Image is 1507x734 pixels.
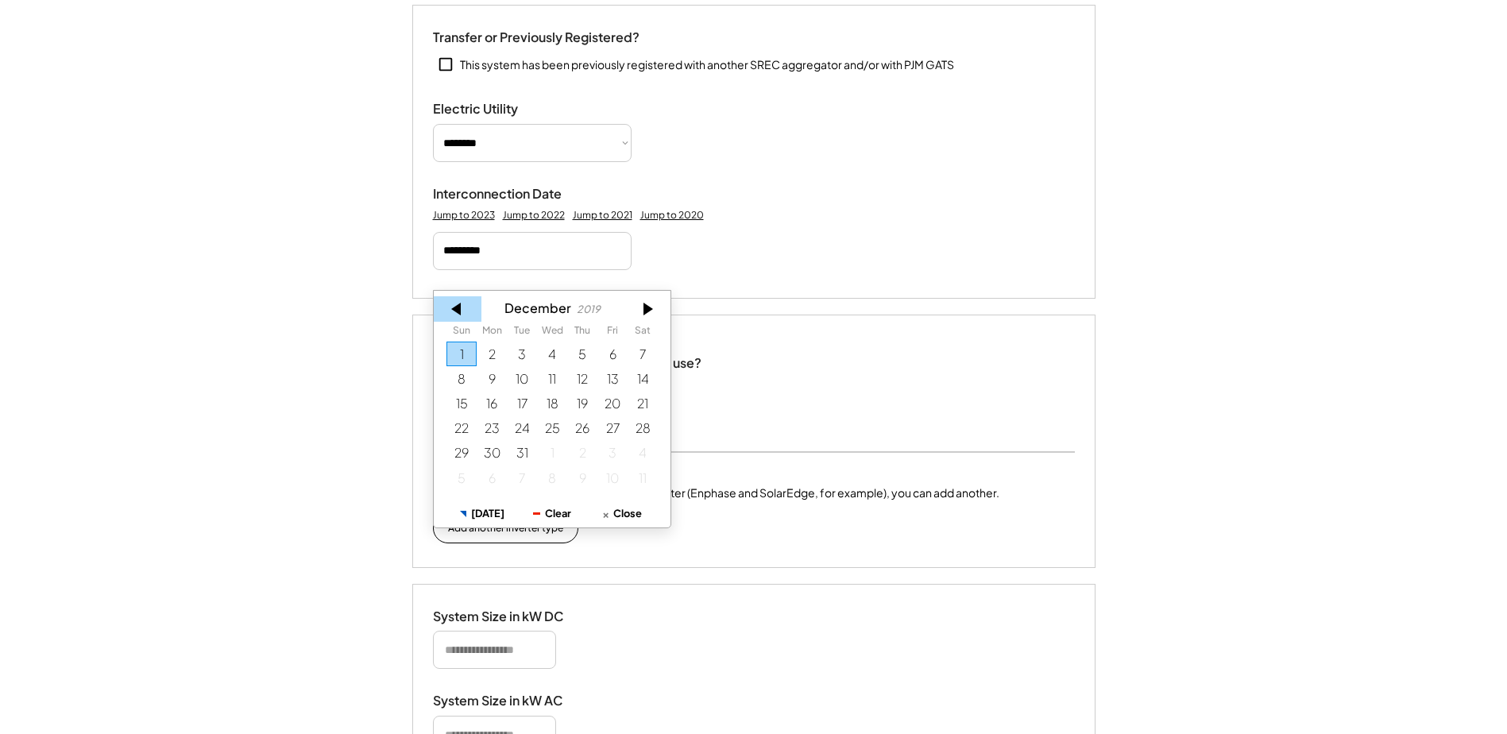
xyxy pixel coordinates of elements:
[586,500,656,527] button: Close
[567,342,597,366] div: 12/05/2019
[447,500,517,527] button: [DATE]
[597,465,628,489] div: 1/10/2020
[628,366,658,391] div: 12/14/2019
[567,366,597,391] div: 12/12/2019
[433,608,592,625] div: System Size in kW DC
[477,366,507,391] div: 12/09/2019
[433,485,999,501] div: If this system has more than one make of inverter (Enphase and SolarEdge, for example), you can a...
[537,366,567,391] div: 12/11/2019
[433,693,592,709] div: System Size in kW AC
[537,465,567,489] div: 1/08/2020
[597,366,628,391] div: 12/13/2019
[628,325,658,341] th: Saturday
[446,342,477,366] div: 12/01/2019
[507,465,537,489] div: 1/07/2020
[567,391,597,415] div: 12/19/2019
[507,391,537,415] div: 12/17/2019
[446,465,477,489] div: 1/05/2020
[597,440,628,465] div: 1/03/2020
[446,440,477,465] div: 12/29/2019
[628,440,658,465] div: 1/04/2020
[537,391,567,415] div: 12/18/2019
[507,440,537,465] div: 12/31/2019
[507,366,537,391] div: 12/10/2019
[433,29,640,46] div: Transfer or Previously Registered?
[433,186,592,203] div: Interconnection Date
[517,500,587,527] button: Clear
[597,342,628,366] div: 12/06/2019
[573,209,632,222] div: Jump to 2021
[567,415,597,440] div: 12/26/2019
[567,465,597,489] div: 1/09/2020
[567,440,597,465] div: 1/02/2020
[507,415,537,440] div: 12/24/2019
[628,391,658,415] div: 12/21/2019
[433,513,578,543] button: Add another inverter type
[537,325,567,341] th: Wednesday
[477,325,507,341] th: Monday
[446,325,477,341] th: Sunday
[597,391,628,415] div: 12/20/2019
[597,415,628,440] div: 12/27/2019
[537,440,567,465] div: 1/01/2020
[433,101,592,118] div: Electric Utility
[503,209,565,222] div: Jump to 2022
[537,342,567,366] div: 12/04/2019
[628,465,658,489] div: 1/11/2020
[446,391,477,415] div: 12/15/2019
[446,366,477,391] div: 12/08/2019
[433,209,495,222] div: Jump to 2023
[628,415,658,440] div: 12/28/2019
[477,415,507,440] div: 12/23/2019
[567,325,597,341] th: Thursday
[477,342,507,366] div: 12/02/2019
[577,303,601,315] div: 2019
[477,465,507,489] div: 1/06/2020
[507,342,537,366] div: 12/03/2019
[640,209,704,222] div: Jump to 2020
[477,391,507,415] div: 12/16/2019
[446,415,477,440] div: 12/22/2019
[537,415,567,440] div: 12/25/2019
[597,325,628,341] th: Friday
[460,57,954,73] div: This system has been previously registered with another SREC aggregator and/or with PJM GATS
[504,300,570,315] div: December
[507,325,537,341] th: Tuesday
[628,342,658,366] div: 12/07/2019
[477,440,507,465] div: 12/30/2019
